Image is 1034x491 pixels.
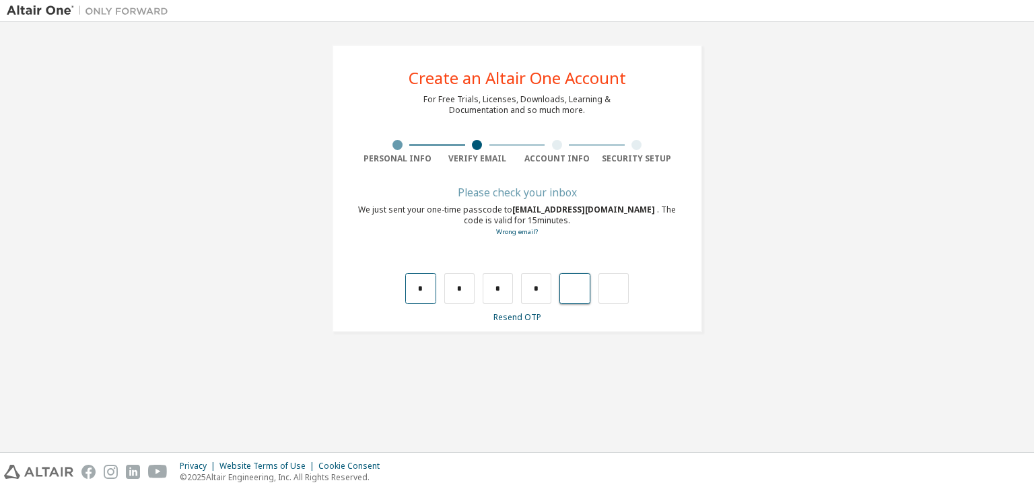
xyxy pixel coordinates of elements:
[180,471,388,483] p: © 2025 Altair Engineering, Inc. All Rights Reserved.
[597,153,677,164] div: Security Setup
[517,153,597,164] div: Account Info
[7,4,175,17] img: Altair One
[409,70,626,86] div: Create an Altair One Account
[126,465,140,479] img: linkedin.svg
[496,227,538,236] a: Go back to the registration form
[357,188,677,196] div: Please check your inbox
[148,465,168,479] img: youtube.svg
[357,204,677,237] div: We just sent your one-time passcode to . The code is valid for 15 minutes.
[357,153,438,164] div: Personal Info
[438,153,518,164] div: Verify Email
[180,461,219,471] div: Privacy
[4,465,73,479] img: altair_logo.svg
[493,311,541,323] a: Resend OTP
[219,461,318,471] div: Website Terms of Use
[318,461,388,471] div: Cookie Consent
[512,204,657,215] span: [EMAIL_ADDRESS][DOMAIN_NAME]
[104,465,118,479] img: instagram.svg
[81,465,96,479] img: facebook.svg
[423,94,611,116] div: For Free Trials, Licenses, Downloads, Learning & Documentation and so much more.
